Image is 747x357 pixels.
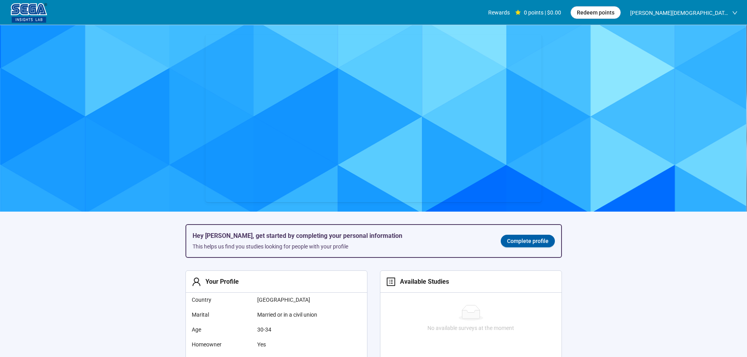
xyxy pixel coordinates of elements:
span: [PERSON_NAME][DEMOGRAPHIC_DATA] [630,0,728,25]
span: Redeem points [577,8,614,17]
span: user [192,277,201,286]
span: Homeowner [192,340,251,349]
span: star [515,10,521,15]
div: This helps us find you studies looking for people with your profile [193,242,488,251]
div: Available Studies [396,277,449,286]
span: Country [192,295,251,304]
button: Redeem points [571,6,621,19]
a: Complete profile [501,235,555,247]
span: profile [386,277,396,286]
span: Marital [192,310,251,319]
span: [GEOGRAPHIC_DATA] [257,295,336,304]
div: No available surveys at the moment [383,324,558,332]
span: down [732,10,738,16]
div: Your Profile [201,277,239,286]
span: Age [192,325,251,334]
h5: Hey [PERSON_NAME], get started by completing your personal information [193,231,488,241]
span: Married or in a civil union [257,310,336,319]
span: Complete profile [507,237,549,245]
span: Yes [257,340,336,349]
span: 30-34 [257,325,336,334]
